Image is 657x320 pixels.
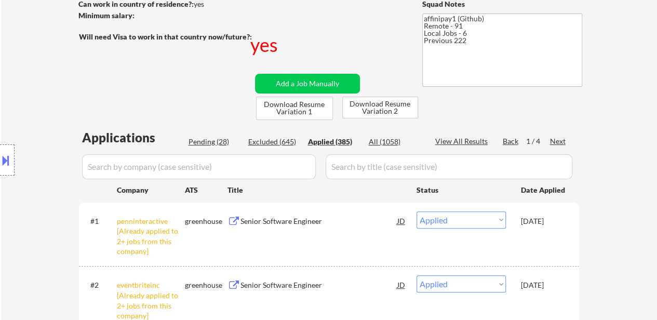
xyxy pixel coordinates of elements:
div: All (1058) [369,137,421,147]
strong: Minimum salary: [78,11,135,20]
input: Search by title (case sensitive) [326,154,572,179]
div: Excluded (645) [248,137,300,147]
button: Download Resume Variation 1 [256,97,333,120]
div: Title [227,185,407,195]
div: Pending (28) [189,137,240,147]
div: greenhouse [185,216,227,226]
div: #2 [90,280,109,290]
input: Search by company (case sensitive) [82,154,316,179]
div: [DATE] [521,216,567,226]
strong: Will need Visa to work in that country now/future?: [79,32,252,41]
div: Senior Software Engineer [240,280,397,290]
div: Next [550,136,567,146]
div: Applied (385) [308,137,360,147]
div: Senior Software Engineer [240,216,397,226]
button: Download Resume Variation 2 [342,97,418,118]
div: [DATE] [521,280,567,290]
div: Status [417,180,506,199]
div: JD [396,211,407,230]
div: Back [503,136,519,146]
div: JD [396,275,407,294]
div: 1 / 4 [526,136,550,146]
div: Date Applied [521,185,567,195]
div: yes [250,32,280,58]
button: Add a Job Manually [255,74,360,94]
div: ATS [185,185,227,195]
div: greenhouse [185,280,227,290]
div: View All Results [435,136,491,146]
